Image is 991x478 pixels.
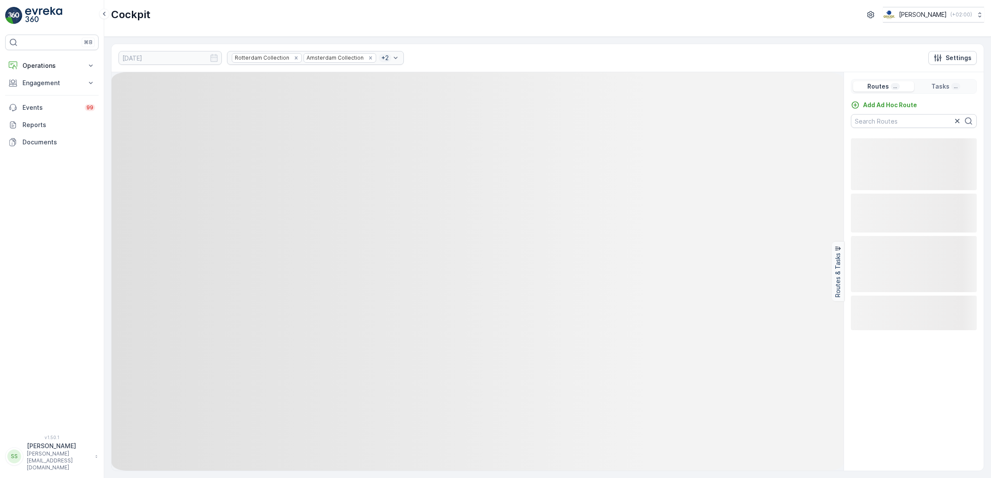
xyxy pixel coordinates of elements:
p: Reports [22,121,95,129]
button: SS[PERSON_NAME][PERSON_NAME][EMAIL_ADDRESS][DOMAIN_NAME] [5,442,99,471]
p: Routes [867,82,889,91]
p: Settings [946,54,972,62]
a: Documents [5,134,99,151]
p: Add Ad Hoc Route [863,101,917,109]
img: basis-logo_rgb2x.png [883,10,895,19]
button: [PERSON_NAME](+02:00) [883,7,984,22]
button: Settings [928,51,977,65]
img: logo_light-DOdMpM7g.png [25,7,62,24]
p: Cockpit [111,8,150,22]
p: ⌘B [84,39,93,46]
input: dd/mm/yyyy [118,51,222,65]
button: Operations [5,57,99,74]
div: SS [7,449,21,463]
p: [PERSON_NAME] [27,442,91,450]
p: Operations [22,61,81,70]
p: Routes & Tasks [834,253,842,297]
img: logo [5,7,22,24]
p: 99 [86,104,93,111]
input: Search Routes [851,114,977,128]
span: v 1.50.1 [5,435,99,440]
p: ... [953,83,959,90]
p: Tasks [931,82,949,91]
p: ( +02:00 ) [950,11,972,18]
a: Events99 [5,99,99,116]
a: Reports [5,116,99,134]
p: Events [22,103,80,112]
p: [PERSON_NAME] [899,10,947,19]
p: ... [892,83,898,90]
a: Add Ad Hoc Route [851,101,917,109]
p: Engagement [22,79,81,87]
p: Documents [22,138,95,147]
p: [PERSON_NAME][EMAIL_ADDRESS][DOMAIN_NAME] [27,450,91,471]
button: Engagement [5,74,99,92]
